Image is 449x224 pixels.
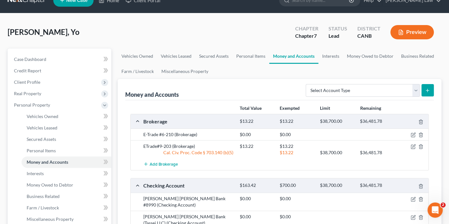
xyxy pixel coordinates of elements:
[14,91,41,96] span: Real Property
[440,202,446,208] span: 2
[237,214,277,220] div: $0.00
[140,131,237,138] div: E-Trade #6-210 (Brokerage)
[357,118,397,124] div: $36,481.78
[14,68,41,73] span: Credit Report
[27,159,68,165] span: Money and Accounts
[22,134,111,145] a: Secured Assets
[27,114,58,119] span: Vehicles Owned
[22,179,111,191] a: Money Owed to Debtor
[22,202,111,214] a: Farm / Livestock
[22,168,111,179] a: Interests
[27,194,60,199] span: Business Related
[295,32,318,40] div: Chapter
[27,125,57,130] span: Vehicles Leased
[277,143,317,149] div: $13.22
[237,143,277,149] div: $13.22
[14,79,40,85] span: Client Profile
[27,171,44,176] span: Interests
[27,205,59,210] span: Farm / Livestock
[157,49,195,64] a: Vehicles Leased
[140,182,237,189] div: Checking Account
[140,143,237,149] div: ETrade#9-203 (Brokerage)
[277,118,317,124] div: $13.22
[277,149,317,156] div: $13.22
[329,32,347,40] div: Lead
[390,25,434,39] button: Preview
[357,25,380,32] div: District
[27,182,73,188] span: Money Owed to Debtor
[22,122,111,134] a: Vehicles Leased
[317,149,357,156] div: $38,700.00
[357,182,397,188] div: $36,481.78
[237,195,277,202] div: $0.00
[118,64,158,79] a: Farm / Livestock
[158,64,212,79] a: Miscellaneous Property
[14,102,50,108] span: Personal Property
[277,131,317,138] div: $0.00
[9,54,111,65] a: Case Dashboard
[140,195,237,208] div: [PERSON_NAME] [PERSON_NAME] Bank #8990 (Checking Account)
[237,118,277,124] div: $13.22
[277,195,317,202] div: $0.00
[232,49,269,64] a: Personal Items
[27,148,56,153] span: Personal Items
[8,27,80,36] span: [PERSON_NAME], Yo
[140,118,237,125] div: Brokerage
[140,149,237,156] div: Cal. Civ. Proc. Code § 703.140 (b)(5)
[195,49,232,64] a: Secured Assets
[22,156,111,168] a: Money and Accounts
[237,182,277,188] div: $163.42
[22,111,111,122] a: Vehicles Owned
[320,105,330,111] strong: Limit
[125,91,179,98] div: Money and Accounts
[280,105,300,111] strong: Exempted
[343,49,397,64] a: Money Owed to Debtor
[27,136,56,142] span: Secured Assets
[239,105,261,111] strong: Total Value
[14,56,46,62] span: Case Dashboard
[357,149,397,156] div: $36,481.78
[9,65,111,76] a: Credit Report
[118,49,157,64] a: Vehicles Owned
[277,214,317,220] div: $0.00
[317,182,357,188] div: $38,700.00
[317,118,357,124] div: $38,700.00
[329,25,347,32] div: Status
[314,33,317,39] span: 7
[277,182,317,188] div: $700.00
[237,131,277,138] div: $0.00
[295,25,318,32] div: Chapter
[357,32,380,40] div: CANB
[22,191,111,202] a: Business Related
[143,158,178,170] button: Add Brokerage
[427,202,443,218] iframe: Intercom live chat
[269,49,318,64] a: Money and Accounts
[22,145,111,156] a: Personal Items
[397,49,438,64] a: Business Related
[360,105,381,111] strong: Remaining
[318,49,343,64] a: Interests
[150,162,178,167] span: Add Brokerage
[27,216,74,222] span: Miscellaneous Property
